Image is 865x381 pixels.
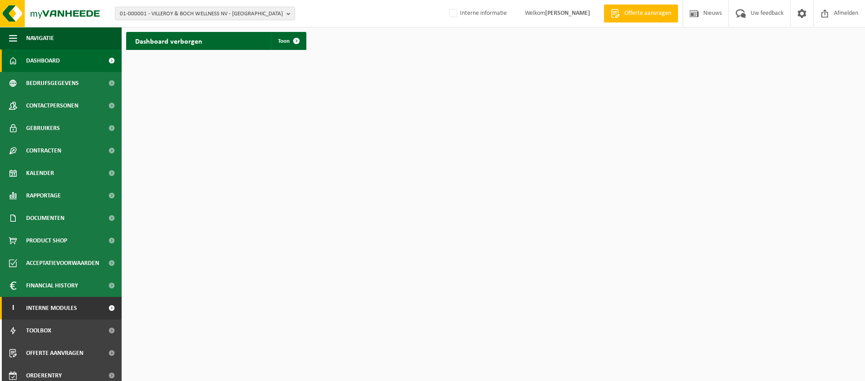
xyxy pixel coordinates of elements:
span: Product Shop [26,229,67,252]
a: Toon [271,32,305,50]
span: Offerte aanvragen [26,342,83,364]
span: Toolbox [26,319,51,342]
strong: [PERSON_NAME] [545,10,590,17]
span: Documenten [26,207,64,229]
span: 01-000001 - VILLEROY & BOCH WELLNESS NV - [GEOGRAPHIC_DATA] [120,7,283,21]
label: Interne informatie [447,7,507,20]
span: Kalender [26,162,54,184]
span: I [9,297,17,319]
span: Rapportage [26,184,61,207]
span: Navigatie [26,27,54,49]
h2: Dashboard verborgen [126,32,211,49]
span: Financial History [26,274,78,297]
span: Toon [278,38,290,44]
span: Dashboard [26,49,60,72]
span: Contactpersonen [26,94,78,117]
span: Contracten [26,139,61,162]
span: Offerte aanvragen [622,9,674,18]
span: Bedrijfsgegevens [26,72,79,94]
span: Acceptatievoorwaarden [26,252,99,274]
span: Interne modules [26,297,77,319]
span: Gebruikers [26,117,60,139]
a: Offerte aanvragen [604,4,678,22]
button: 01-000001 - VILLEROY & BOCH WELLNESS NV - [GEOGRAPHIC_DATA] [115,7,295,20]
